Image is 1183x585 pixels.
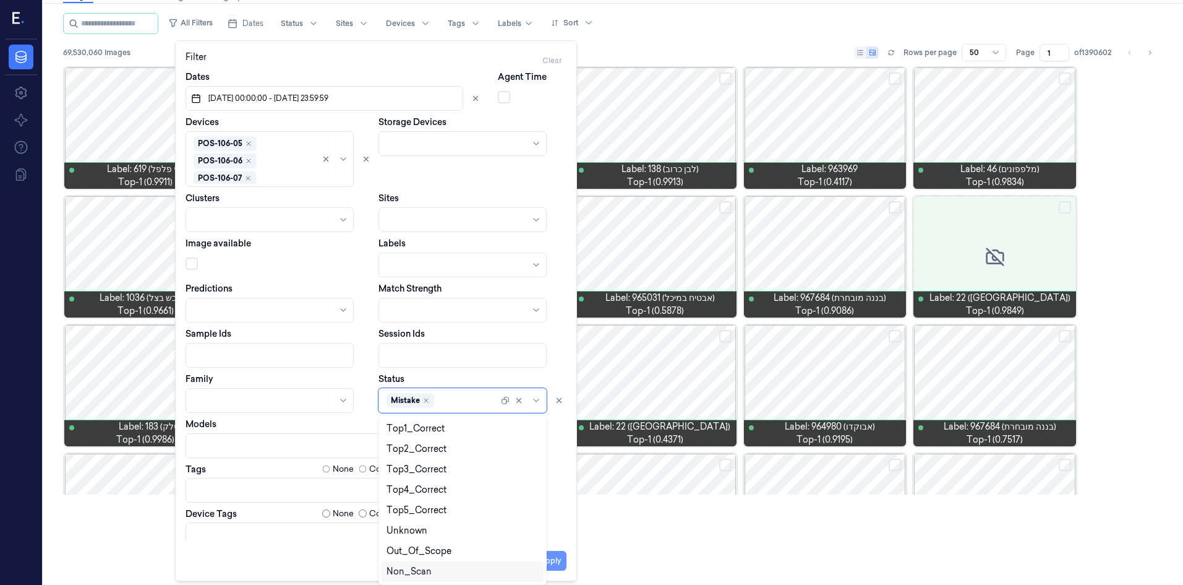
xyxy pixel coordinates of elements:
button: Select row [719,201,732,214]
span: Label: 964980 (אבוקדו) [785,420,875,433]
span: Dates [242,18,263,29]
label: Contains any [369,508,420,520]
button: Select row [889,72,901,85]
button: Select row [1059,72,1071,85]
p: Rows per page [903,47,957,58]
div: POS-106-07 [198,173,242,184]
span: Label: 138 (לבן כרוב) [621,163,699,176]
div: Top4_Correct [387,483,446,496]
div: Mistake [391,395,420,406]
label: Tags [186,465,206,474]
span: Label: 22 ([GEOGRAPHIC_DATA]) [589,420,730,433]
button: Dates [223,14,268,33]
button: Select row [889,201,901,214]
label: None [333,463,354,475]
span: top-1 (0.5878) [626,305,684,318]
div: Out_Of_Scope [387,545,451,558]
div: Non_Scan [387,565,432,578]
span: top-1 (0.9849) [966,305,1024,318]
div: Top1_Correct [387,422,445,435]
button: Select row [719,72,732,85]
span: top-1 (0.9661) [117,305,174,318]
span: Label: 967684 (בננה מובחרת) [774,292,886,305]
span: Label: 46 (מלפפונים) [960,163,1040,176]
span: top-1 (0.4117) [798,176,852,189]
button: Select row [889,330,901,342]
span: Page [1016,47,1035,58]
label: Agent Time [498,71,547,83]
button: Go to next page [1141,44,1158,61]
div: Remove ,POS-106-07 [244,175,252,182]
label: Contains any [369,463,420,475]
span: Label: 1036 (אדום יבש בצל) [100,292,202,305]
label: Models [186,418,216,430]
span: top-1 (0.9913) [627,176,683,189]
label: Sites [378,192,399,204]
span: top-1 (0.9911) [118,176,173,189]
span: 69,530,060 Images [63,47,130,58]
div: POS-106-05 [198,138,242,149]
label: Predictions [186,282,233,295]
div: Filter [186,51,566,71]
div: Remove ,POS-106-05 [245,140,252,147]
span: top-1 (0.9834) [966,176,1024,189]
label: Dates [186,71,210,83]
span: Label: 619 (חריף פלפל) [107,163,194,176]
button: [DATE] 00:00:00 - [DATE] 23:59:59 [186,86,463,111]
button: Select row [889,459,901,471]
span: Label: 965031 (אבטיח במיכל) [605,292,715,305]
span: top-1 (0.9195) [796,433,853,446]
button: Select row [719,330,732,342]
label: None [333,508,354,520]
label: Devices [186,116,219,128]
div: Top2_Correct [387,443,446,456]
label: Storage Devices [378,116,446,128]
label: Family [186,373,213,385]
div: POS-106-06 [198,155,242,167]
span: [DATE] 00:00:00 - [DATE] 23:59:59 [206,93,328,104]
button: Select row [1059,201,1071,214]
div: Remove ,POS-106-06 [245,157,252,165]
span: top-1 (0.9086) [795,305,854,318]
span: Label: 22 ([GEOGRAPHIC_DATA]) [929,292,1070,305]
span: Label: 967684 (בננה מובחרת) [944,420,1056,433]
span: Label: 183 (סלק) [119,420,182,433]
span: top-1 (0.7517) [967,433,1023,446]
span: top-1 (0.4371) [627,433,683,446]
button: Select row [1059,330,1071,342]
span: top-1 (0.9986) [116,433,174,446]
button: Apply [535,551,566,571]
button: Select row [719,459,732,471]
label: Sample Ids [186,327,231,340]
label: Device Tags [186,509,237,518]
button: All Filters [163,13,218,33]
div: Unknown [387,524,427,537]
label: Match Strength [378,282,442,295]
label: Image available [186,237,251,249]
span: of 1390602 [1074,47,1111,58]
button: Select row [1059,459,1071,471]
label: Session Ids [378,327,425,340]
div: Remove ,Mistake [422,397,430,404]
nav: pagination [1121,44,1158,61]
label: Clusters [186,192,220,204]
label: Labels [378,237,406,249]
label: Status [378,373,404,385]
div: Top3_Correct [387,463,446,476]
div: Top5_Correct [387,504,446,517]
span: Label: 963969 [801,163,858,176]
